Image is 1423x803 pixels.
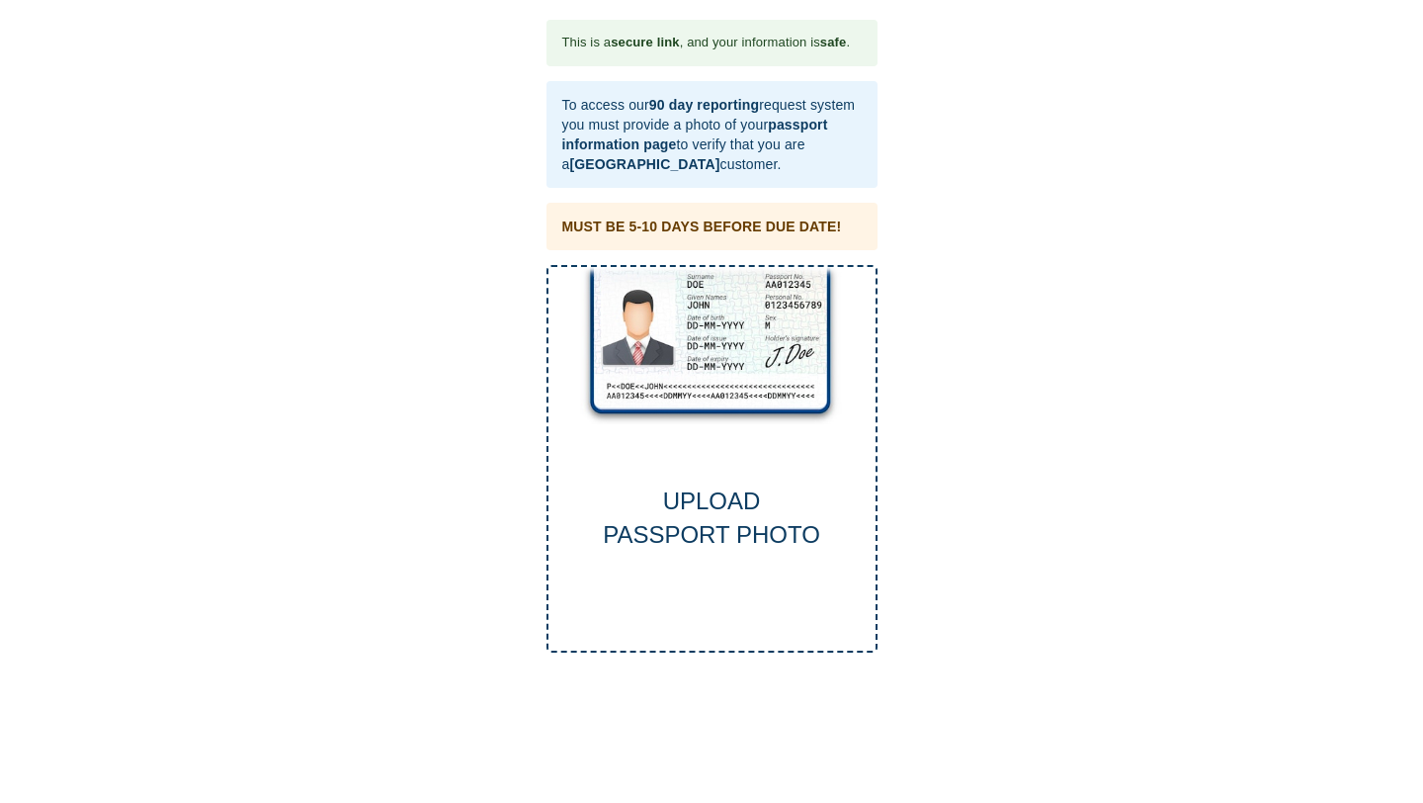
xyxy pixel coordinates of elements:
div: This is a , and your information is . [562,26,851,60]
b: secure link [611,35,679,49]
div: MUST BE 5-10 DAYS BEFORE DUE DATE! [562,217,842,236]
b: passport information page [562,117,828,152]
div: To access our request system you must provide a photo of your to verify that you are a customer. [562,87,862,182]
b: [GEOGRAPHIC_DATA] [569,156,719,172]
b: 90 day reporting [649,97,759,113]
div: UPLOAD PASSPORT PHOTO [548,485,876,553]
b: safe [820,35,847,49]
